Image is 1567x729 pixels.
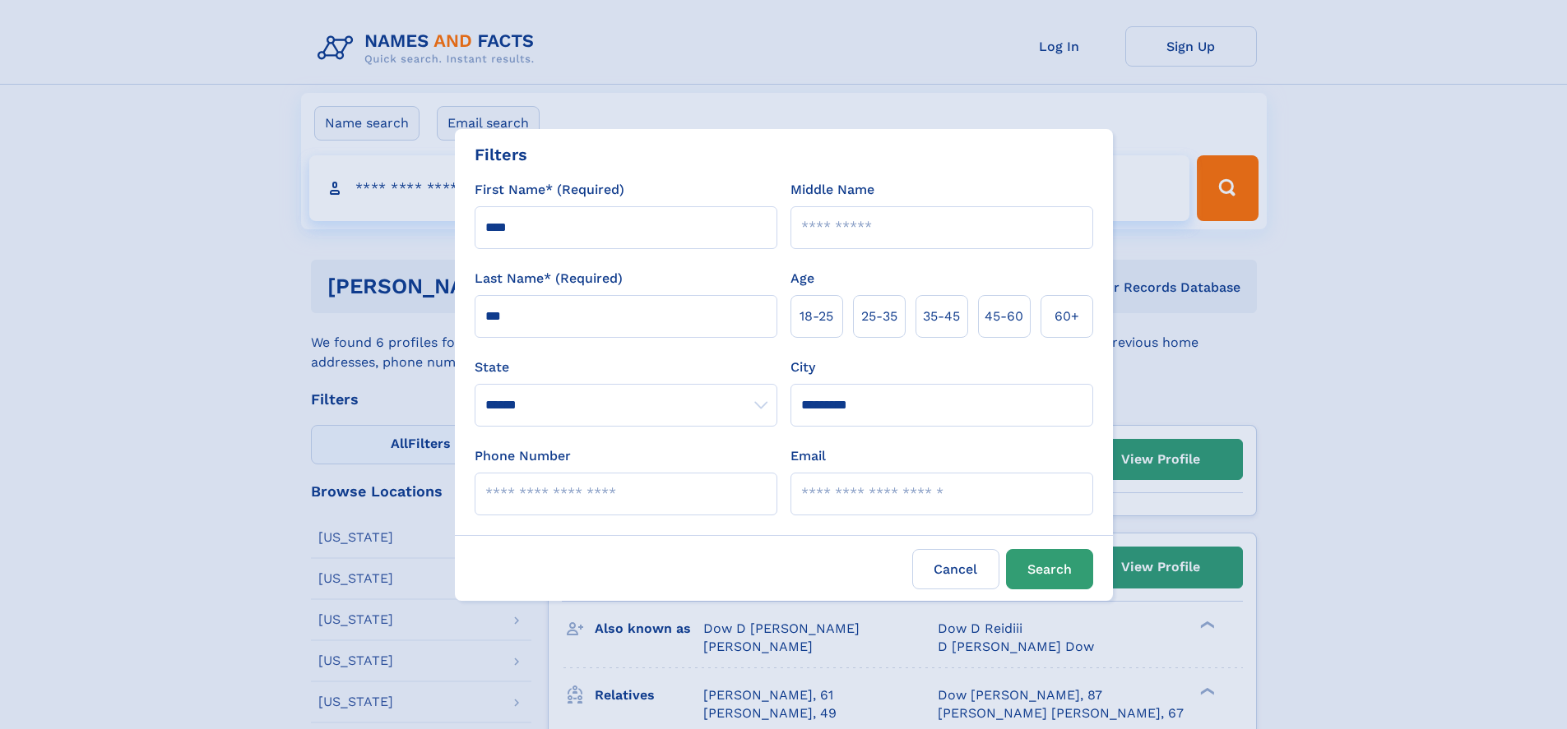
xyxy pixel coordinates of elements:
div: Filters [475,142,527,167]
label: First Name* (Required) [475,180,624,200]
label: State [475,358,777,377]
label: Age [790,269,814,288]
span: 18‑25 [800,307,833,326]
span: 60+ [1055,307,1079,326]
label: Last Name* (Required) [475,269,623,288]
label: Cancel [912,549,999,589]
span: 25‑35 [861,307,897,326]
label: City [790,358,815,377]
label: Phone Number [475,446,571,466]
button: Search [1006,549,1093,589]
label: Middle Name [790,180,874,200]
label: Email [790,446,826,466]
span: 35‑45 [923,307,960,326]
span: 45‑60 [985,307,1023,326]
